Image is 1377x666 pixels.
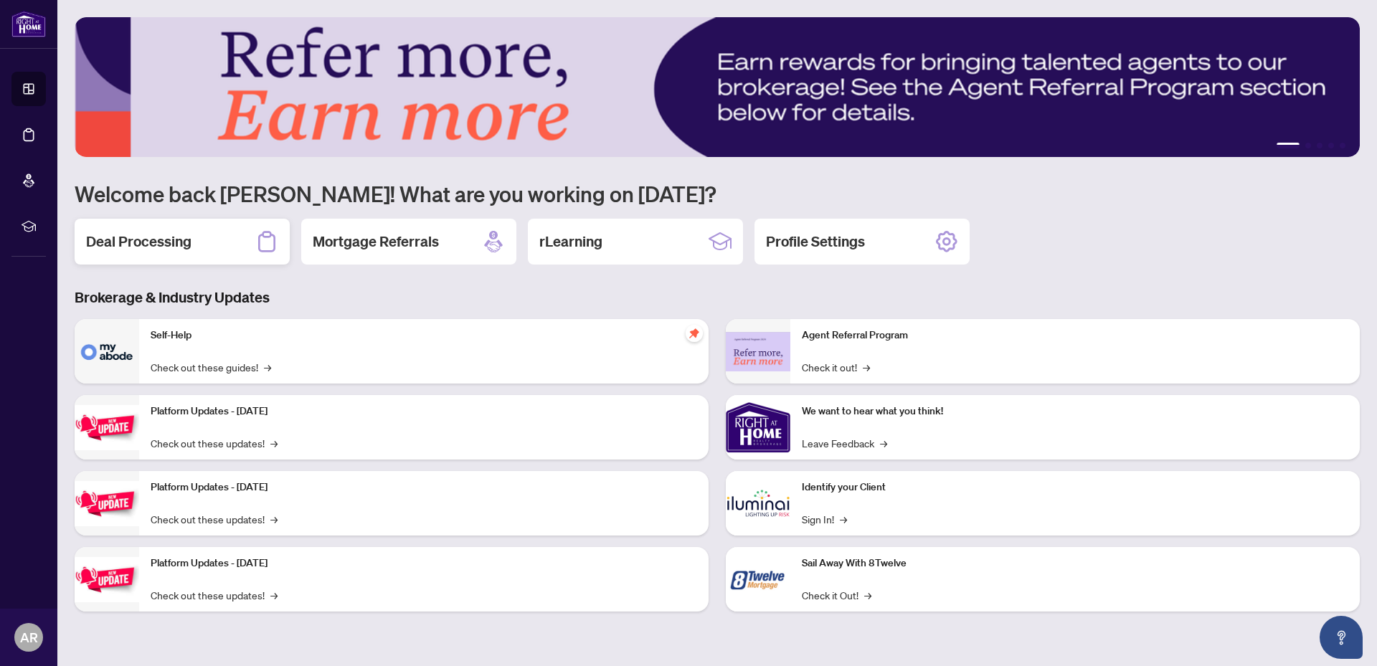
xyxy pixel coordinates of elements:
[151,359,271,375] a: Check out these guides!→
[686,325,703,342] span: pushpin
[726,395,790,460] img: We want to hear what you think!
[802,328,1348,343] p: Agent Referral Program
[75,405,139,450] img: Platform Updates - July 21, 2025
[1317,143,1322,148] button: 3
[863,359,870,375] span: →
[151,328,697,343] p: Self-Help
[75,481,139,526] img: Platform Updates - July 8, 2025
[11,11,46,37] img: logo
[840,511,847,527] span: →
[75,180,1360,207] h1: Welcome back [PERSON_NAME]! What are you working on [DATE]?
[86,232,191,252] h2: Deal Processing
[1320,616,1363,659] button: Open asap
[151,480,697,495] p: Platform Updates - [DATE]
[75,319,139,384] img: Self-Help
[802,480,1348,495] p: Identify your Client
[1328,143,1334,148] button: 4
[151,556,697,571] p: Platform Updates - [DATE]
[766,232,865,252] h2: Profile Settings
[802,556,1348,571] p: Sail Away With 8Twelve
[270,587,278,603] span: →
[20,627,38,647] span: AR
[726,547,790,612] img: Sail Away With 8Twelve
[270,435,278,451] span: →
[539,232,602,252] h2: rLearning
[802,511,847,527] a: Sign In!→
[151,587,278,603] a: Check out these updates!→
[270,511,278,527] span: →
[1277,143,1300,148] button: 1
[1340,143,1345,148] button: 5
[151,435,278,451] a: Check out these updates!→
[802,587,871,603] a: Check it Out!→
[151,511,278,527] a: Check out these updates!→
[802,404,1348,419] p: We want to hear what you think!
[75,17,1360,157] img: Slide 0
[880,435,887,451] span: →
[726,332,790,371] img: Agent Referral Program
[313,232,439,252] h2: Mortgage Referrals
[75,287,1360,308] h3: Brokerage & Industry Updates
[264,359,271,375] span: →
[726,471,790,536] img: Identify your Client
[75,557,139,602] img: Platform Updates - June 23, 2025
[1305,143,1311,148] button: 2
[802,435,887,451] a: Leave Feedback→
[151,404,697,419] p: Platform Updates - [DATE]
[802,359,870,375] a: Check it out!→
[864,587,871,603] span: →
